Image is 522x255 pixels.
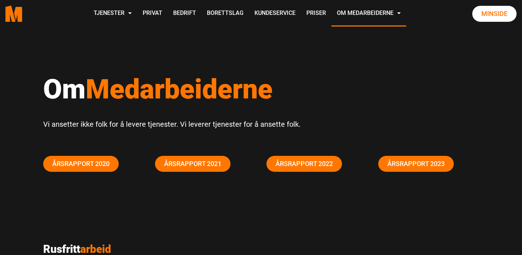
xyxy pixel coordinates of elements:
a: Årsrapport 2021 [155,156,231,172]
a: Kundeservice [249,1,301,27]
h1: Om [43,73,479,105]
a: Om Medarbeiderne [331,1,406,27]
a: Minside [472,6,517,22]
a: Priser [301,1,331,27]
a: Årsrapport 2020 [43,156,119,172]
a: Tjenester [88,1,137,27]
p: Vi ansetter ikke folk for å levere tjenester. Vi leverer tjenester for å ansette folk. [43,118,479,130]
a: Årsrapport 2023 [378,156,454,172]
a: Årsrapport 2022 [266,156,342,172]
span: Medarbeiderne [86,73,273,105]
a: Privat [137,1,168,27]
a: Bedrift [168,1,201,27]
a: Borettslag [201,1,249,27]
